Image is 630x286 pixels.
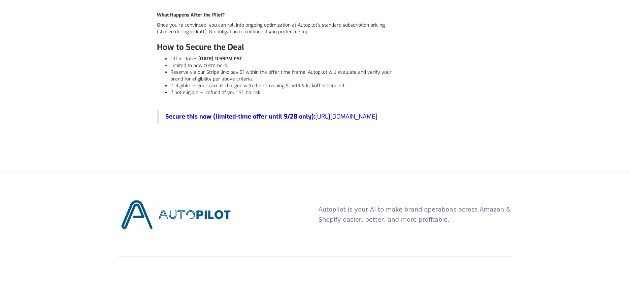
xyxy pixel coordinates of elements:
[157,2,393,8] p: ‍
[157,137,393,144] p: ‍
[170,83,393,89] li: If eligible → your card is charged with the remaining $1,499 & kickoff scheduled.
[157,12,225,18] strong: What Happens After the Pilot?
[157,127,393,134] p: ‍
[165,113,377,121] a: Secure this now (limited-time offer until 9/28 only):[URL][DOMAIN_NAME]
[170,62,393,69] li: Limited to new customers.
[170,89,393,96] li: If not eligible → refund of your $1, no risk.
[170,56,393,62] li: Offer closes: .
[170,69,393,83] li: Reserve via our Stripe link: pay $1 within the offer time frame, Autopilot will evaluate and veri...
[165,113,315,121] strong: Secure this now (limited-time offer until 9/28 only):
[319,204,512,225] p: Autopilot is your AI to make brand operations across Amazon & Shopify easier, better, and more pr...
[157,42,244,53] strong: How to Secure the Deal
[157,99,393,106] p: ‍
[157,22,393,35] p: Once you’re convinced, you can roll into ongoing optimization at Autopilot’s standard subscriptio...
[198,56,242,62] strong: [DATE] 11:59PM PST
